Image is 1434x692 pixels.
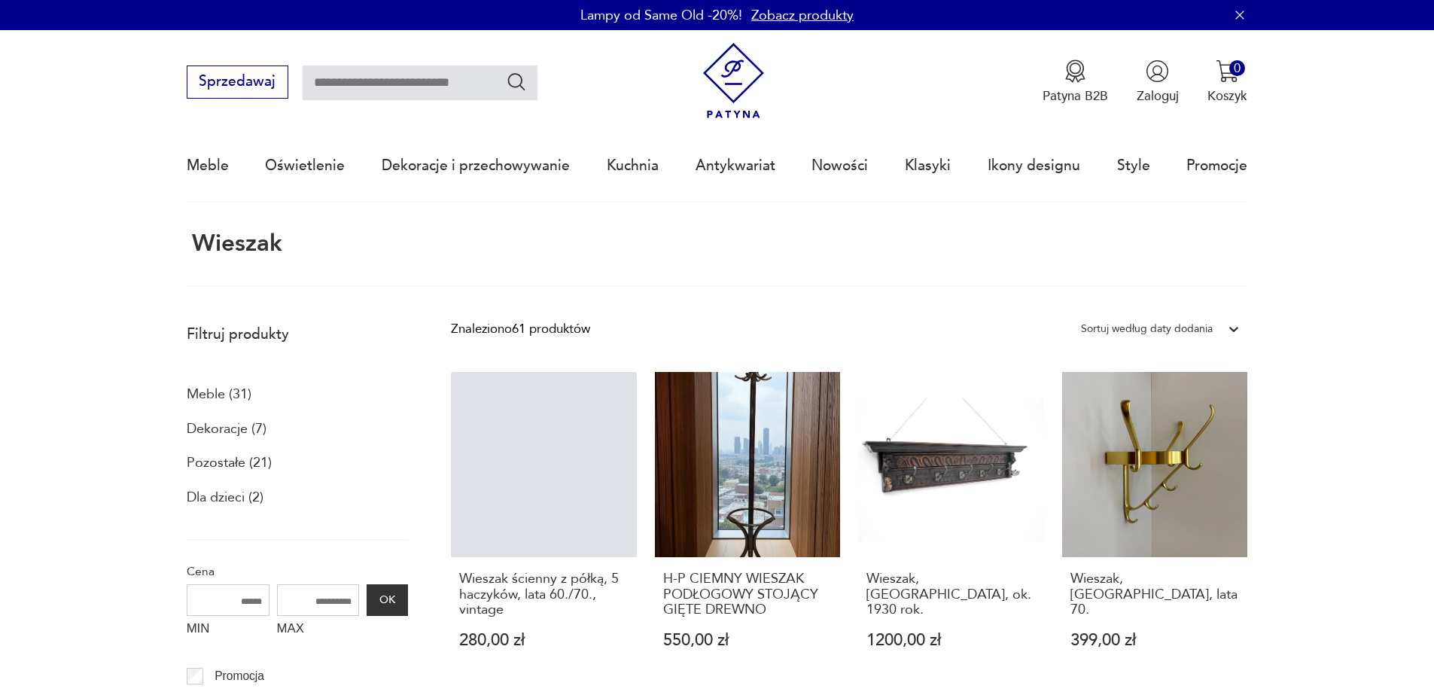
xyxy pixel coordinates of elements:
h3: Wieszak, [GEOGRAPHIC_DATA], ok. 1930 rok. [866,572,1036,617]
h3: Wieszak, [GEOGRAPHIC_DATA], lata 70. [1070,572,1240,617]
a: Wieszak, Niemcy, lata 70.Wieszak, [GEOGRAPHIC_DATA], lata 70.399,00 zł [1062,372,1248,684]
a: Dekoracje i przechowywanie [382,131,570,200]
a: Kuchnia [607,131,659,200]
div: Znaleziono 61 produktów [451,319,590,339]
a: Antykwariat [696,131,775,200]
a: Wieszak, Europa Zachodnia, ok. 1930 rok.Wieszak, [GEOGRAPHIC_DATA], ok. 1930 rok.1200,00 zł [858,372,1044,684]
p: Zaloguj [1137,87,1179,105]
a: Oświetlenie [265,131,345,200]
p: Filtruj produkty [187,325,408,344]
h1: wieszak [187,231,282,257]
a: Style [1117,131,1150,200]
a: Sprzedawaj [187,77,288,89]
p: 1200,00 zł [866,633,1036,648]
img: Ikona koszyka [1216,59,1239,83]
button: Patyna B2B [1043,59,1108,105]
a: Meble (31) [187,382,251,407]
a: Zobacz produkty [751,6,854,25]
p: 550,00 zł [663,633,833,648]
a: Promocje [1186,131,1247,200]
p: Cena [187,562,408,581]
a: Dla dzieci (2) [187,485,263,511]
label: MAX [277,616,360,645]
img: Ikonka użytkownika [1146,59,1169,83]
p: Promocja [215,666,264,686]
div: 0 [1229,60,1245,76]
label: MIN [187,616,269,645]
button: 0Koszyk [1207,59,1247,105]
p: Koszyk [1207,87,1247,105]
img: Patyna - sklep z meblami i dekoracjami vintage [696,43,772,119]
button: Sprzedawaj [187,66,288,99]
button: Zaloguj [1137,59,1179,105]
p: 280,00 zł [459,633,629,648]
a: H-P CIEMNY WIESZAK PODŁOGOWY STOJĄCY GIĘTE DREWNOH-P CIEMNY WIESZAK PODŁOGOWY STOJĄCY GIĘTE DREWN... [655,372,841,684]
a: Wieszak ścienny z półką, 5 haczyków, lata 60./70., vintageWieszak ścienny z półką, 5 haczyków, la... [451,372,637,684]
h3: H-P CIEMNY WIESZAK PODŁOGOWY STOJĄCY GIĘTE DREWNO [663,572,833,617]
p: 399,00 zł [1070,633,1240,648]
div: Sortuj według daty dodania [1081,319,1213,339]
a: Ikona medaluPatyna B2B [1043,59,1108,105]
a: Nowości [811,131,868,200]
a: Ikony designu [988,131,1080,200]
h3: Wieszak ścienny z półką, 5 haczyków, lata 60./70., vintage [459,572,629,617]
a: Klasyki [905,131,951,200]
p: Patyna B2B [1043,87,1108,105]
button: Szukaj [506,71,528,93]
a: Pozostałe (21) [187,450,272,476]
img: Ikona medalu [1064,59,1087,83]
a: Meble [187,131,229,200]
button: OK [367,584,407,616]
a: Dekoracje (7) [187,416,266,442]
p: Lampy od Same Old -20%! [580,6,742,25]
